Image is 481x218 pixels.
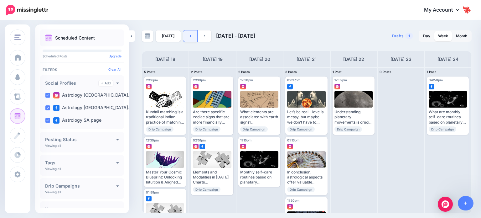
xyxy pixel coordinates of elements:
span: 0 Posts [380,70,391,74]
img: facebook-square.png [146,196,152,201]
div: In conclusion, astrological aspects offer valuable insights into an individual's personality, rel... [287,170,325,185]
div: What elements are associated with earth signs? Read more 👉 [URL] #Virgo #Taurus #🌍EarthSigns #Cap... [240,109,278,125]
h4: [DATE] 22 [343,56,364,63]
img: instagram-square.png [287,144,293,149]
p: Viewing all [45,190,61,194]
a: Upgrade [109,54,122,58]
div: Kundali matching is a traditional Indian practice of matching horoscopes to determine compatibili... [146,109,184,125]
img: instagram-square.png [146,84,152,89]
span: 04:50pm [429,78,443,82]
span: 2 Posts [191,70,203,74]
span: 12:52pm [334,78,347,82]
div: What are monthly self-care routines based on planetary movements? Read more 👉 [URL] #Self-care #m... [429,109,467,125]
label: Astrology [GEOGRAPHIC_DATA]… [53,92,132,98]
h4: Drip Campaigns [45,184,116,188]
span: Drip Campaign [193,126,220,132]
img: instagram-square.png [193,144,199,149]
h4: Filters [43,67,122,72]
div: Master Your Cosmic Blueprint: Unlocking Intuition & Aligned Decisions for an Exceptional Life Lea... [146,170,184,185]
h4: [DATE] 20 [249,56,270,63]
p: Scheduled Content [55,36,95,40]
span: Drafts [392,34,404,38]
span: Drip Campaign [287,187,315,192]
img: facebook-square.png [429,84,434,89]
span: 02:37pm [287,78,300,82]
img: instagram-square.png [240,144,246,149]
p: Viewing all [45,167,61,171]
h4: [DATE] 18 [155,56,175,63]
img: instagram-square.png [53,92,59,98]
img: Missinglettr [6,5,48,15]
a: Clear All [108,67,122,71]
span: 02:51pm [193,138,206,142]
a: Drafts1 [388,30,417,42]
img: instagram-square.png [334,84,340,89]
img: menu.png [14,35,21,40]
span: 01:59pm [146,190,159,194]
img: instagram-square.png [240,84,246,89]
a: My Account [418,3,472,18]
h4: [DATE] 19 [203,56,223,63]
h4: Users [45,207,116,211]
span: Drip Campaign [287,126,315,132]
span: Drip Campaign [334,126,362,132]
span: 3 Posts [285,70,297,74]
span: 12:30pm [146,138,159,142]
img: instagram-square.png [146,144,152,149]
img: instagram-square.png [193,84,199,89]
p: Scheduled Posts [43,55,122,58]
span: 11:15pm [240,138,251,142]
h4: [DATE] 23 [390,56,411,63]
span: 12:16pm [146,78,158,82]
span: 1 Post [333,70,342,74]
div: Understanding planetary movements is crucial in interpreting astrological transits, and the artic... [334,109,373,125]
img: facebook-square.png [53,117,59,124]
span: Drip Campaign [429,126,456,132]
div: Let’s be real—love is messy, but maybe we don’t have to figure it all out alone. Read more 👉 [URL... [287,109,325,125]
span: 01:13pm [287,138,299,142]
h4: Posting Status [45,137,116,142]
h4: Tags [45,161,116,165]
p: Viewing all [45,144,61,147]
img: instagram-square.png [287,204,293,210]
a: [DATE] [156,30,181,42]
span: 5 Posts [144,70,156,74]
label: Astrology SA page [53,117,101,124]
span: Drip Campaign [193,187,220,192]
a: Day [419,31,434,41]
span: 2 Posts [238,70,250,74]
img: facebook-square.png [53,105,59,111]
img: calendar-grey-darker.png [145,33,150,39]
span: 1 Post [427,70,436,74]
div: Monthly self-care routines based on planetary movements Learn more > [URL][DOMAIN_NAME] [240,170,278,185]
h4: [DATE] 24 [437,56,458,63]
a: Add [99,80,113,86]
h4: Social Profiles [45,81,99,85]
span: 11:30pm [287,199,299,202]
div: Are there specific zodiac signs that are more financially responsible? Read more 👉 [URL] #Financi... [193,109,231,125]
span: 12:30pm [193,78,206,82]
div: Open Intercom Messenger [438,197,453,212]
a: Month [452,31,471,41]
label: Astrology [GEOGRAPHIC_DATA]… [53,105,132,111]
span: 1 [405,33,413,39]
img: facebook-square.png [199,144,205,149]
span: Drip Campaign [146,126,173,132]
span: 12:30pm [240,78,253,82]
img: facebook-square.png [287,84,293,89]
span: [DATE] - [DATE] [216,33,255,39]
a: Week [434,31,452,41]
span: Drip Campaign [240,126,268,132]
div: Elements and Modalities in [DATE] Charts ▸ [URL] #NatalChart #BirthChart #Astrology #CelestialGui... [193,170,231,185]
img: calendar.png [45,35,52,41]
h4: [DATE] 21 [297,56,317,63]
